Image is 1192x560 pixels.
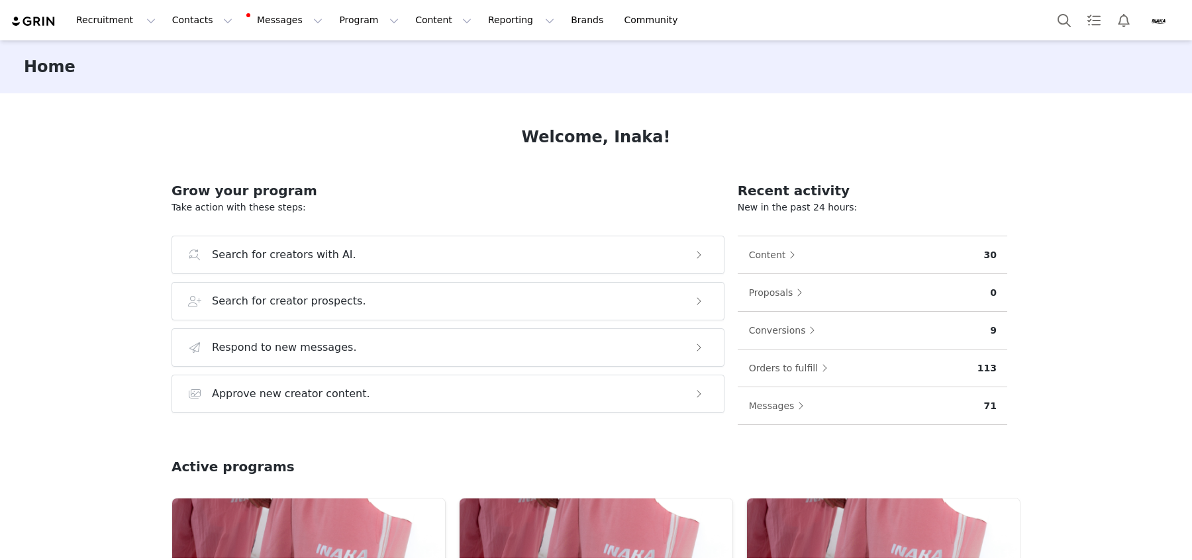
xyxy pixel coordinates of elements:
h3: Respond to new messages. [212,340,357,355]
button: Messages [241,5,330,35]
button: Recruitment [68,5,164,35]
p: 71 [984,399,997,413]
p: 0 [990,286,997,300]
button: Notifications [1109,5,1138,35]
h3: Approve new creator content. [212,386,370,402]
button: Respond to new messages. [172,328,724,367]
button: Search for creator prospects. [172,282,724,320]
button: Profile [1139,10,1181,31]
a: Community [617,5,692,35]
button: Program [331,5,407,35]
h3: Search for creators with AI. [212,247,356,263]
h2: Grow your program [172,181,724,201]
button: Content [407,5,479,35]
button: Conversions [748,320,822,341]
button: Search [1050,5,1079,35]
img: fec8b8e8-8fea-4101-b216-f6590a9a5ecd.png [1147,10,1168,31]
p: 9 [990,324,997,338]
a: Tasks [1079,5,1109,35]
button: Orders to fulfill [748,357,834,379]
p: 30 [984,248,997,262]
h3: Home [24,55,75,79]
p: Take action with these steps: [172,201,724,214]
img: grin logo [11,15,57,28]
button: Search for creators with AI. [172,236,724,274]
h3: Search for creator prospects. [212,293,366,309]
a: Brands [563,5,615,35]
button: Messages [748,395,811,416]
button: Content [748,244,803,265]
button: Reporting [480,5,562,35]
h2: Active programs [172,457,295,477]
h2: Recent activity [738,181,1007,201]
p: New in the past 24 hours: [738,201,1007,214]
h1: Welcome, Inaka! [522,125,671,149]
p: 113 [977,361,997,375]
button: Approve new creator content. [172,375,724,413]
button: Contacts [164,5,240,35]
button: Proposals [748,282,810,303]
